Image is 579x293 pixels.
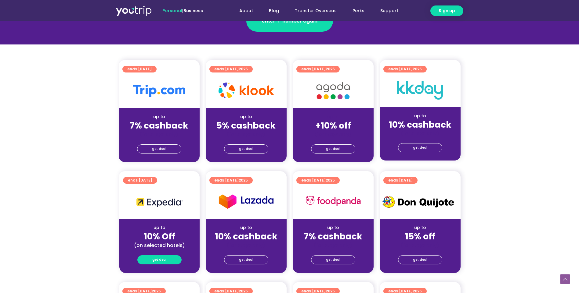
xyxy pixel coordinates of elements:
strong: 5% cashback [216,120,276,132]
a: get deal [137,255,182,264]
a: Support [372,5,406,16]
div: (for stays only) [385,242,456,249]
div: up to [385,113,456,119]
a: ends [DATE] [122,66,157,72]
span: ends [DATE] [301,177,335,184]
div: up to [124,114,195,120]
nav: Menu [219,5,406,16]
div: up to [211,114,282,120]
span: get deal [239,145,253,153]
span: get deal [413,143,427,152]
a: Sign up [430,5,463,16]
div: (for stays only) [211,131,282,138]
a: ends [DATE]2025 [383,66,427,72]
strong: 15% off [405,231,435,242]
span: ends [DATE] [214,177,248,184]
span: ends [DATE] [128,177,152,184]
span: ends [DATE] [301,66,335,72]
strong: 7% cashback [304,231,362,242]
a: Blog [261,5,287,16]
span: | [162,8,203,14]
span: Sign up [439,8,455,14]
span: ends [DATE] [214,66,248,72]
span: get deal [152,145,166,153]
span: 2025 [239,178,248,183]
div: up to [211,224,282,231]
a: get deal [311,144,355,154]
div: (for stays only) [385,130,456,137]
span: get deal [326,145,340,153]
div: (on selected hotels) [124,242,195,249]
strong: 7% cashback [130,120,188,132]
a: About [231,5,261,16]
div: (for stays only) [211,242,282,249]
div: (for stays only) [298,131,369,138]
a: get deal [224,144,268,154]
a: get deal [311,255,355,264]
a: Perks [345,5,372,16]
div: (for stays only) [298,242,369,249]
a: get deal [137,144,181,154]
div: up to [124,224,195,231]
a: Business [183,8,203,14]
span: get deal [239,256,253,264]
span: ends [DATE] [388,66,422,72]
a: ends [DATE]2025 [296,66,340,72]
span: ends [DATE] [127,66,152,72]
span: 2025 [413,66,422,72]
strong: 10% cashback [215,231,277,242]
a: ends [DATE]2025 [209,177,253,184]
a: ends [DATE] [123,177,157,184]
a: get deal [398,143,442,152]
span: get deal [413,256,427,264]
a: ends [DATE]2025 [296,177,340,184]
span: up to [327,114,339,120]
a: get deal [398,255,442,264]
div: up to [298,224,369,231]
a: ends [DATE]2025 [209,66,253,72]
span: get deal [326,256,340,264]
span: get deal [152,256,167,264]
div: (for stays only) [124,131,195,138]
strong: 10% Off [144,231,175,242]
a: get deal [224,255,268,264]
span: 2025 [239,66,248,72]
span: ends [DATE] [388,177,413,184]
strong: 10% cashback [389,119,451,131]
span: 2025 [326,66,335,72]
strong: +10% off [315,120,351,132]
span: Personal [162,8,182,14]
a: Transfer Overseas [287,5,345,16]
div: up to [385,224,456,231]
span: 2025 [326,178,335,183]
a: ends [DATE] [383,177,418,184]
